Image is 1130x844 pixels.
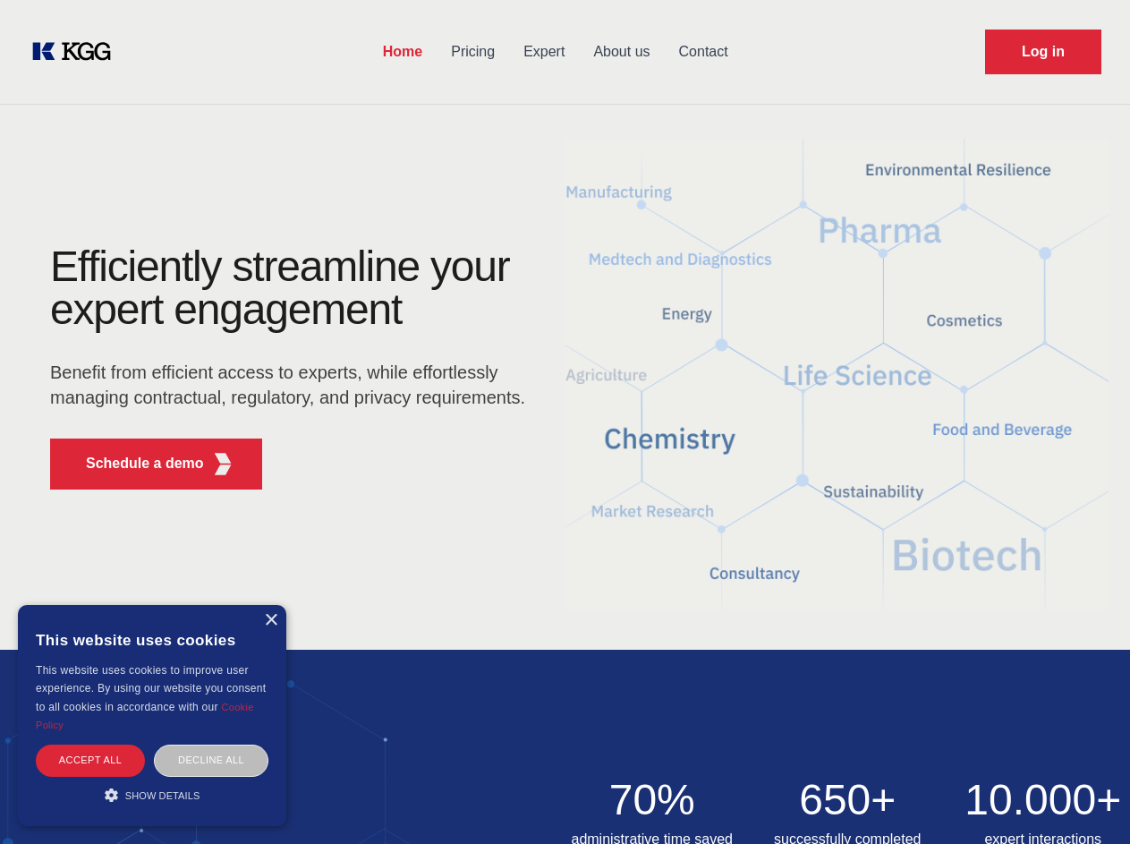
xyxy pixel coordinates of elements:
iframe: Chat Widget [1041,758,1130,844]
a: Cookie Policy [36,702,254,730]
a: Contact [665,29,743,75]
h2: 70% [565,779,740,822]
div: Accept all [36,745,145,776]
span: Show details [125,790,200,801]
div: Close [264,614,277,627]
img: KGG Fifth Element RED [212,453,234,475]
a: About us [579,29,664,75]
div: Show details [36,786,268,804]
div: This website uses cookies [36,618,268,661]
a: Home [369,29,437,75]
h2: 650+ [760,779,935,822]
a: Pricing [437,29,509,75]
a: Expert [509,29,579,75]
button: Schedule a demoKGG Fifth Element RED [50,439,262,490]
a: KOL Knowledge Platform: Talk to Key External Experts (KEE) [29,38,125,66]
h1: Efficiently streamline your expert engagement [50,245,537,331]
p: Schedule a demo [86,453,204,474]
span: This website uses cookies to improve user experience. By using our website you consent to all coo... [36,664,266,713]
a: Request Demo [985,30,1101,74]
div: Decline all [154,745,268,776]
img: KGG Fifth Element RED [565,116,1109,632]
p: Benefit from efficient access to experts, while effortlessly managing contractual, regulatory, an... [50,360,537,410]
